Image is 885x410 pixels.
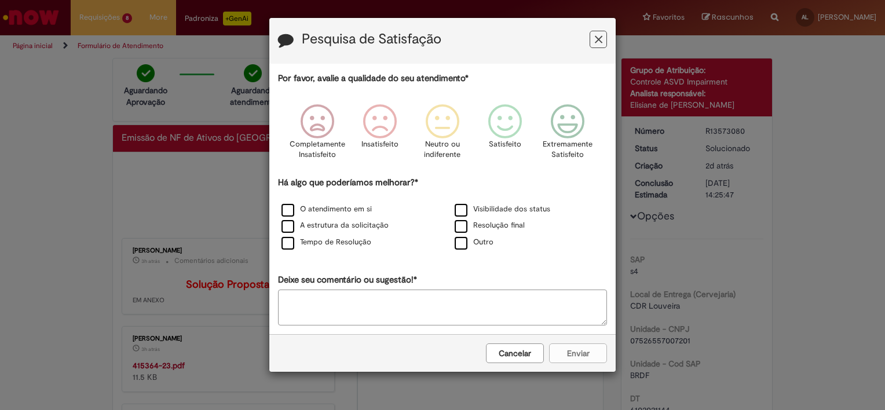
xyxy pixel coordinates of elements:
p: Neutro ou indiferente [422,139,463,160]
div: Há algo que poderíamos melhorar?* [278,177,607,251]
label: Pesquisa de Satisfação [302,32,441,47]
label: Visibilidade dos status [455,204,550,215]
label: Tempo de Resolução [281,237,371,248]
label: Resolução final [455,220,525,231]
div: Satisfeito [476,96,535,175]
div: Neutro ou indiferente [413,96,472,175]
button: Cancelar [486,343,544,363]
div: Extremamente Satisfeito [538,96,597,175]
p: Satisfeito [489,139,521,150]
p: Completamente Insatisfeito [290,139,345,160]
label: Deixe seu comentário ou sugestão!* [278,274,417,286]
label: Outro [455,237,493,248]
label: O atendimento em si [281,204,372,215]
label: Por favor, avalie a qualidade do seu atendimento* [278,72,469,85]
p: Extremamente Satisfeito [543,139,593,160]
div: Completamente Insatisfeito [287,96,346,175]
div: Insatisfeito [350,96,409,175]
label: A estrutura da solicitação [281,220,389,231]
p: Insatisfeito [361,139,398,150]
